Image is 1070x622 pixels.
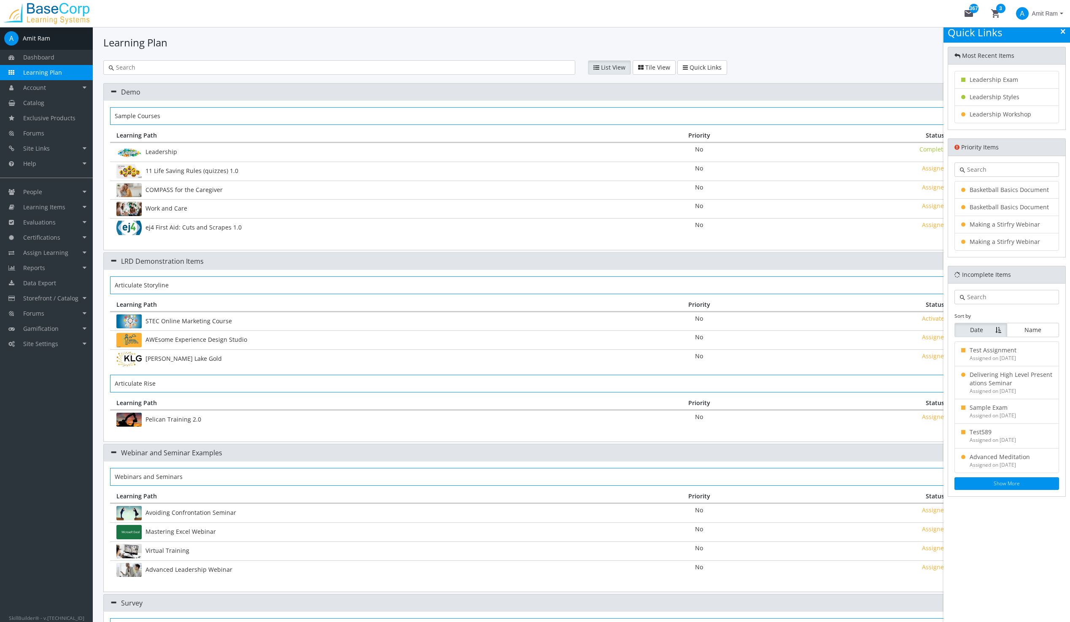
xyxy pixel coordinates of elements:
[954,88,1059,106] a: Leadership Styles
[23,294,78,302] span: Storefront / Catalog
[116,506,142,520] img: Path Image
[582,506,817,514] span: No
[961,436,1052,444] div: Assigned on [DATE]
[23,218,56,226] span: Evaluations
[116,525,142,539] img: Path Image
[817,314,1053,323] span: Activated
[970,76,1018,84] div: Leadership Exam
[23,249,68,257] span: Assign Learning
[104,253,1059,270] a: LRD Demonstration Items
[146,204,187,212] span: Work and Care
[991,8,1001,19] mat-icon: shopping_cart
[817,221,1053,229] span: Assigned
[954,366,1059,399] a: Delivering High Level Presentations Seminar Assigned on [DATE]
[954,341,1059,366] a: Test Assignment Assigned on [DATE]
[23,188,42,196] span: People
[23,99,44,107] span: Catalog
[965,293,1054,301] input: Search
[970,428,992,436] div: Test589
[582,314,817,323] span: No
[817,131,1053,140] div: Status
[582,544,817,552] span: No
[970,110,1031,119] div: Leadership Workshop
[146,316,232,325] span: STEC Online Marketing Course
[817,300,1053,309] div: Status
[970,238,1040,246] div: Making a Stirfry Webinar
[954,181,1059,199] a: Basketball Basics Document
[970,203,1049,211] div: Basketball Basics Document
[961,143,999,151] span: Priority Items
[110,131,582,140] div: Learning Path
[954,71,1059,89] a: Leadership Exam
[582,492,817,500] div: Priority
[116,413,142,427] img: Path Image
[954,105,1059,123] a: Leadership Workshop
[104,444,1059,461] a: Webinar and Seminar Examples
[110,399,582,407] div: Learning Path
[104,595,1059,611] a: Survey
[4,31,19,46] span: A
[116,183,142,197] img: Path Image
[146,415,201,423] span: Pelican Training 2.0
[970,370,1052,387] div: Delivering High Level Presentations Seminar
[954,423,1059,448] a: Test589 Assigned on [DATE]
[23,309,44,317] span: Forums
[817,506,1053,514] span: Assigned
[970,186,1049,194] div: Basketball Basics Document
[116,202,142,216] img: Path Image
[23,114,75,122] span: Exclusive Products
[954,399,1059,424] a: Sample Exam Assigned on [DATE]
[23,279,56,287] span: Data Export
[103,35,1059,50] h1: Learning Plan
[1016,7,1029,20] span: A
[817,352,1053,360] span: Assigned
[970,326,983,334] span: Date
[817,164,1053,173] span: Assigned
[9,614,84,621] small: SkillBuilder® - v.[TECHNICAL_ID]
[954,312,971,319] small: Sort by
[582,333,817,341] span: No
[23,34,50,43] div: Amit Ram
[110,300,582,309] div: Learning Path
[23,233,60,241] span: Certifications
[601,63,625,71] span: List View
[954,198,1059,216] a: Basketball Basics Document
[104,84,1059,100] a: Demo
[23,264,45,272] span: Reports
[582,202,817,210] span: No
[146,354,222,362] span: [PERSON_NAME] Lake Gold
[121,448,222,457] span: Webinar and Seminar Examples
[954,323,1007,337] button: Date
[110,375,1053,392] p: Articulate Rise
[146,565,232,573] span: Advanced Leadership Webinar
[961,354,1052,362] div: Assigned on [DATE]
[582,145,817,154] span: No
[965,165,1054,174] input: Search
[690,63,722,71] span: Quick Links
[817,563,1053,571] span: Assigned
[970,346,1016,354] div: Test Assignment
[116,563,142,577] img: Path Image
[582,300,817,309] div: Priority
[961,461,1052,468] div: Assigned on [DATE]
[961,387,1052,395] div: Assigned on [DATE]
[964,8,974,19] mat-icon: mail
[23,340,58,348] span: Site Settings
[23,160,36,168] span: Help
[146,546,189,554] span: Virtual Training
[116,145,142,160] img: Path Image
[817,399,1053,407] div: Status
[582,525,817,533] span: No
[116,314,142,329] img: Path Image
[970,453,1030,461] div: Advanced Meditation
[970,403,1008,412] div: Sample Exam
[954,448,1059,473] a: Advanced Meditation Assigned on [DATE]
[1024,326,1041,334] span: Name
[817,492,1053,500] div: Status
[23,84,46,92] span: Account
[645,63,670,71] span: Tile View
[146,223,242,231] span: ej4 First Aid: Cuts and Scrapes 1.0
[110,107,1053,125] p: Sample Courses
[121,598,143,608] span: Survey
[961,412,1052,419] div: Assigned on [DATE]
